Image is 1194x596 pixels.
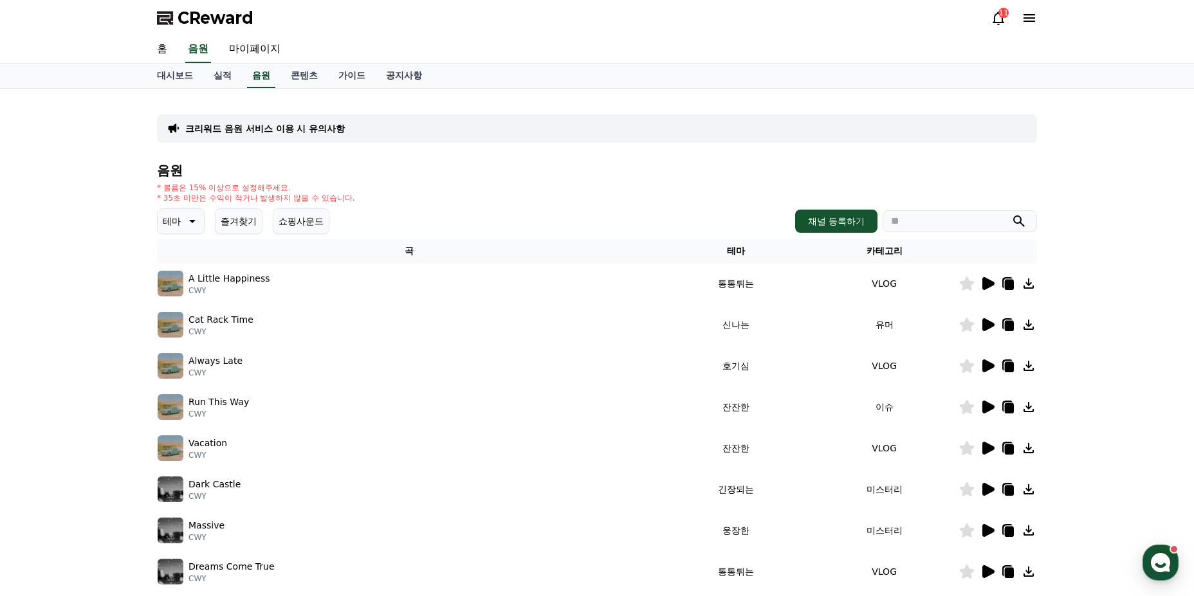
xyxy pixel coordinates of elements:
[178,8,253,28] span: CReward
[85,408,166,440] a: 대화
[661,239,810,263] th: 테마
[188,450,227,460] p: CWY
[328,64,376,88] a: 가이드
[188,327,253,337] p: CWY
[157,193,355,203] p: * 35초 미만은 수익이 적거나 발생하지 않을 수 있습니다.
[188,491,241,501] p: CWY
[158,476,183,502] img: music
[795,210,877,233] button: 채널 등록하기
[199,427,214,437] span: 설정
[185,36,211,63] a: 음원
[188,519,225,532] p: Massive
[661,551,810,592] td: 통통튀는
[158,518,183,543] img: music
[188,478,241,491] p: Dark Castle
[810,386,959,428] td: 이슈
[158,271,183,296] img: music
[188,285,270,296] p: CWY
[810,469,959,510] td: 미스터리
[661,428,810,469] td: 잔잔한
[661,345,810,386] td: 호기심
[219,36,291,63] a: 마이페이지
[188,313,253,327] p: Cat Rack Time
[188,437,227,450] p: Vacation
[158,353,183,379] img: music
[810,345,959,386] td: VLOG
[810,510,959,551] td: 미스터리
[188,354,243,368] p: Always Late
[147,64,203,88] a: 대시보드
[810,551,959,592] td: VLOG
[280,64,328,88] a: 콘텐츠
[661,304,810,345] td: 신나는
[4,408,85,440] a: 홈
[147,36,178,63] a: 홈
[376,64,432,88] a: 공지사항
[157,163,1037,177] h4: 음원
[247,64,275,88] a: 음원
[188,368,243,378] p: CWY
[998,8,1009,18] div: 11
[188,272,270,285] p: A Little Happiness
[661,469,810,510] td: 긴장되는
[215,208,262,234] button: 즐겨찾기
[661,510,810,551] td: 웅장한
[991,10,1006,26] a: 11
[810,428,959,469] td: VLOG
[163,212,181,230] p: 테마
[188,573,275,584] p: CWY
[157,183,355,193] p: * 볼륨은 15% 이상으로 설정해주세요.
[661,386,810,428] td: 잔잔한
[41,427,48,437] span: 홈
[158,435,183,461] img: music
[203,64,242,88] a: 실적
[188,395,249,409] p: Run This Way
[188,409,249,419] p: CWY
[273,208,329,234] button: 쇼핑사운드
[188,560,275,573] p: Dreams Come True
[810,239,959,263] th: 카테고리
[810,263,959,304] td: VLOG
[661,263,810,304] td: 통통튀는
[157,8,253,28] a: CReward
[157,208,205,234] button: 테마
[810,304,959,345] td: 유머
[157,239,661,263] th: 곡
[188,532,225,543] p: CWY
[166,408,247,440] a: 설정
[158,312,183,338] img: music
[185,122,345,135] a: 크리워드 음원 서비스 이용 시 유의사항
[158,394,183,420] img: music
[118,428,133,438] span: 대화
[158,559,183,584] img: music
